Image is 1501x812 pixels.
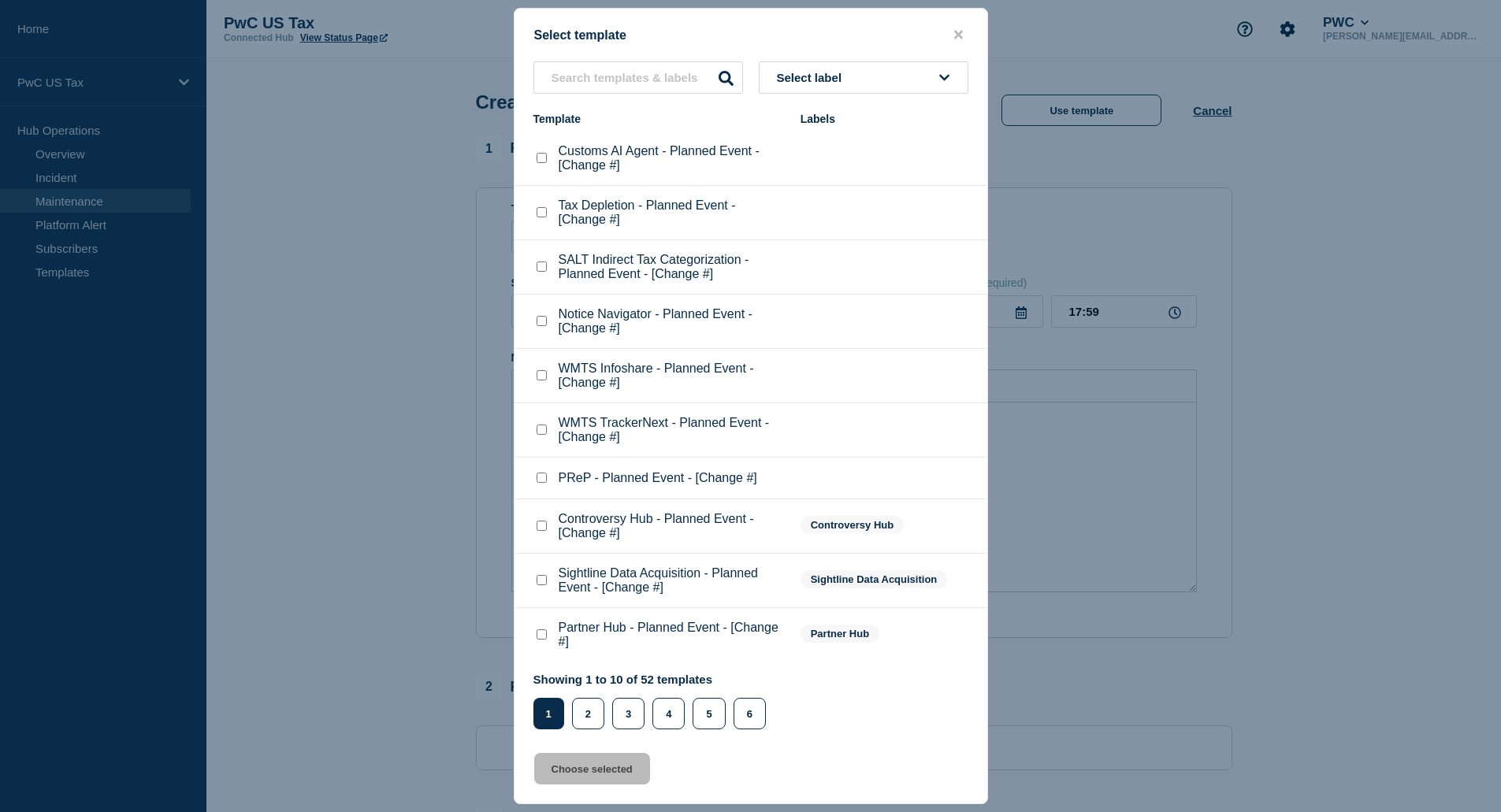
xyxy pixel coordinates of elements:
span: Select label [777,71,849,84]
div: Select template [515,28,987,43]
button: 1 [533,698,564,729]
div: Labels [801,113,968,125]
p: PReP - Planned Event - [Change #] [559,471,757,485]
p: Tax Depletion - Planned Event - [Change #] [559,198,785,227]
button: 5 [693,698,725,729]
button: 2 [572,698,604,729]
input: Tax Depletion - Planned Event - [Change #] checkbox [537,207,547,217]
input: Customs AI Agent - Planned Event - [Change #] checkbox [537,153,547,163]
span: Partner Hub [801,625,879,643]
span: Controversy Hub [801,516,904,534]
button: Choose selected [534,753,650,784]
input: WMTS TrackerNext - Planned Event - [Change #] checkbox [537,425,547,435]
input: Controversy Hub - Planned Event - [Change #] checkbox [537,521,547,531]
span: Sightline Data Acquisition [801,570,948,588]
p: WMTS TrackerNext - Planned Event - [Change #] [559,416,785,444]
p: Showing 1 to 10 of 52 templates [533,673,774,686]
button: 6 [734,698,766,729]
input: Partner Hub - Planned Event - [Change #] checkbox [537,629,547,640]
p: Customs AI Agent - Planned Event - [Change #] [559,144,785,172]
p: Partner Hub - Planned Event - [Change #] [559,621,785,649]
input: Search templates & labels [533,61,743,94]
div: Template [533,113,785,125]
p: Controversy Hub - Planned Event - [Change #] [559,512,785,540]
button: close button [949,28,968,43]
p: Sightline Data Acquisition - Planned Event - [Change #] [559,566,785,595]
p: WMTS Infoshare - Planned Event - [Change #] [559,362,785,390]
input: SALT Indirect Tax Categorization - Planned Event - [Change #] checkbox [537,261,547,272]
button: Select label [759,61,968,94]
button: 4 [652,698,685,729]
input: Sightline Data Acquisition - Planned Event - [Change #] checkbox [537,575,547,585]
input: WMTS Infoshare - Planned Event - [Change #] checkbox [537,370,547,380]
input: PReP - Planned Event - [Change #] checkbox [537,473,547,483]
button: 3 [612,698,645,729]
p: SALT Indirect Tax Categorization - Planned Event - [Change #] [559,253,785,281]
input: Notice Navigator - Planned Event - [Change #] checkbox [537,316,547,326]
p: Notice Navigator - Planned Event - [Change #] [559,307,785,336]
